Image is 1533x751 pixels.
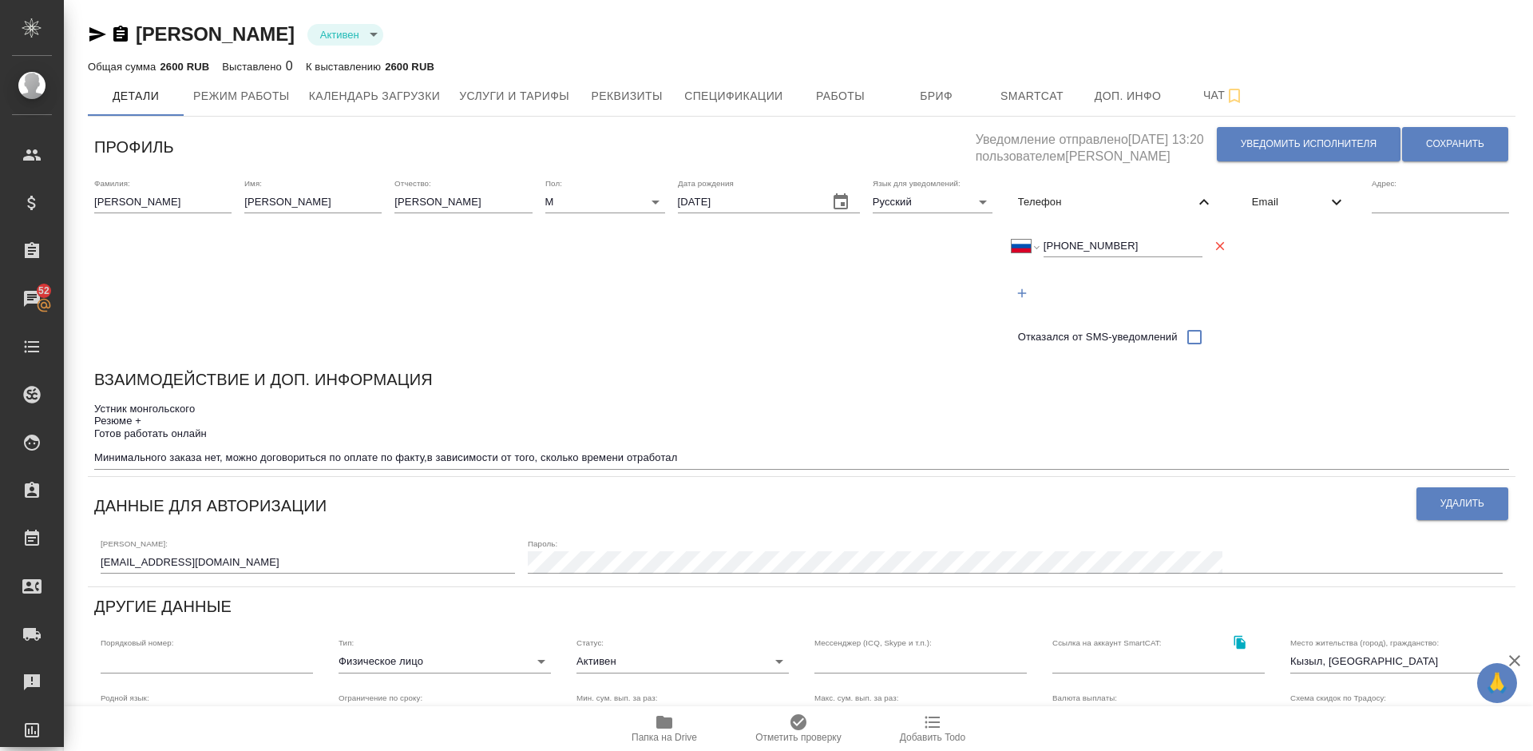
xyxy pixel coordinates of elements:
[873,179,961,187] label: Язык для уведомлений:
[244,179,262,187] label: Имя:
[101,539,168,547] label: [PERSON_NAME]:
[576,639,604,647] label: Статус:
[4,279,60,319] a: 52
[1186,85,1262,105] span: Чат
[866,706,1000,751] button: Добавить Todo
[528,539,557,547] label: Пароль:
[94,367,433,392] h6: Взаимодействие и доп. информация
[588,86,665,106] span: Реквизиты
[94,594,232,619] h6: Другие данные
[1290,639,1439,647] label: Место жительства (город), гражданство:
[576,693,658,701] label: Мин. сум. вып. за раз:
[1006,277,1039,310] button: Добавить
[136,23,295,45] a: [PERSON_NAME]
[814,639,932,647] label: Мессенджер (ICQ, Skype и т.п.):
[1483,666,1511,700] span: 🙏
[88,61,160,73] p: Общая сумма
[976,123,1216,165] h5: Уведомление отправлено [DATE] 13:20 пользователем [PERSON_NAME]
[309,86,441,106] span: Календарь загрузки
[545,191,665,213] div: М
[94,403,1509,464] textarea: Устник монгольского Резюме + Готов работать онлайн Минимального заказа нет, можно договориться по...
[306,61,385,73] p: К выставлению
[1239,185,1359,220] div: Email
[814,693,899,701] label: Макс. сум. вып. за раз:
[873,191,992,213] div: Русский
[576,650,789,673] div: Активен
[678,179,734,187] label: Дата рождения
[1402,127,1508,161] button: Сохранить
[160,61,209,73] p: 2600 RUB
[94,493,327,519] h6: Данные для авторизации
[1018,194,1194,210] span: Телефон
[222,57,293,76] div: 0
[684,86,782,106] span: Спецификации
[632,732,697,743] span: Папка на Drive
[193,86,290,106] span: Режим работы
[1426,137,1484,151] span: Сохранить
[1477,663,1517,703] button: 🙏
[339,650,551,673] div: Физическое лицо
[315,28,364,42] button: Активен
[97,86,174,106] span: Детали
[111,25,130,44] button: Скопировать ссылку
[898,86,975,106] span: Бриф
[1005,185,1226,220] div: Телефон
[1217,127,1400,161] button: Уведомить исполнителя
[339,639,354,647] label: Тип:
[1052,705,1265,728] div: RUB
[1290,693,1386,701] label: Схема скидок по Традосу:
[1252,194,1327,210] span: Email
[394,179,431,187] label: Отчество:
[545,179,562,187] label: Пол:
[1203,230,1236,263] button: Удалить
[1372,179,1396,187] label: Адрес:
[101,639,173,647] label: Порядковый номер:
[994,86,1071,106] span: Smartcat
[339,693,422,701] label: Ограничение по сроку:
[1090,86,1167,106] span: Доп. инфо
[1241,137,1377,151] span: Уведомить исполнителя
[755,732,841,743] span: Отметить проверку
[29,283,59,299] span: 52
[385,61,434,73] p: 2600 RUB
[1440,497,1484,511] span: Удалить
[222,61,286,73] p: Выставлено
[731,706,866,751] button: Отметить проверку
[94,179,130,187] label: Фамилия:
[339,705,551,728] div: раз в месяц
[1052,639,1162,647] label: Ссылка на аккаунт SmartCAT:
[802,86,879,106] span: Работы
[900,732,965,743] span: Добавить Todo
[459,86,569,106] span: Услуги и тарифы
[1052,693,1117,701] label: Валюта выплаты:
[1223,626,1256,658] button: Скопировать ссылку
[101,693,149,701] label: Родной язык:
[1416,487,1508,520] button: Удалить
[597,706,731,751] button: Папка на Drive
[1018,329,1178,345] span: Отказался от SMS-уведомлений
[94,134,174,160] h6: Профиль
[1225,86,1244,105] svg: Подписаться
[88,25,107,44] button: Скопировать ссылку для ЯМессенджера
[307,24,383,46] div: Активен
